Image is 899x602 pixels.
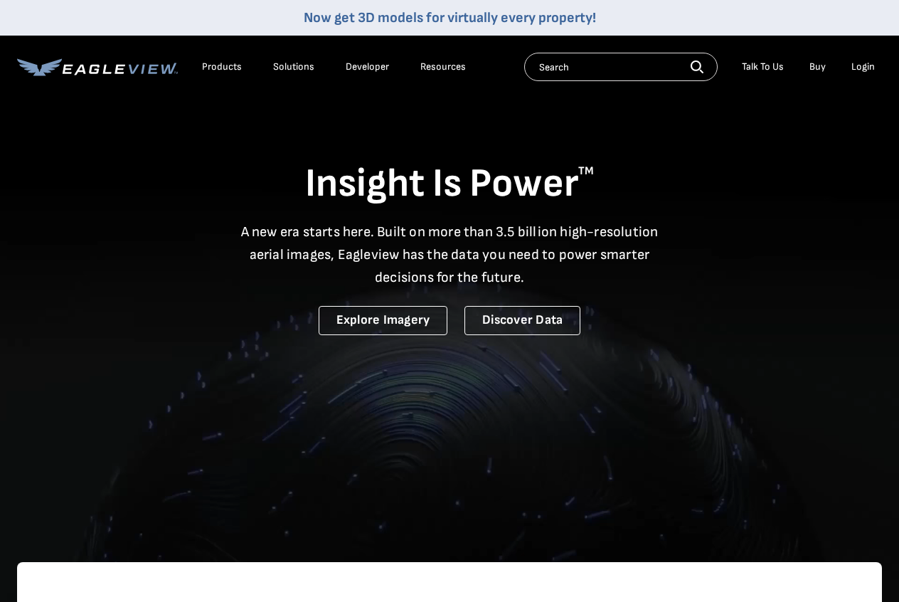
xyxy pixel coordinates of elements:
[273,60,314,73] div: Solutions
[319,306,448,335] a: Explore Imagery
[464,306,580,335] a: Discover Data
[742,60,784,73] div: Talk To Us
[809,60,826,73] a: Buy
[578,164,594,178] sup: TM
[202,60,242,73] div: Products
[524,53,718,81] input: Search
[420,60,466,73] div: Resources
[17,159,882,209] h1: Insight Is Power
[851,60,875,73] div: Login
[232,221,667,289] p: A new era starts here. Built on more than 3.5 billion high-resolution aerial images, Eagleview ha...
[304,9,596,26] a: Now get 3D models for virtually every property!
[346,60,389,73] a: Developer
